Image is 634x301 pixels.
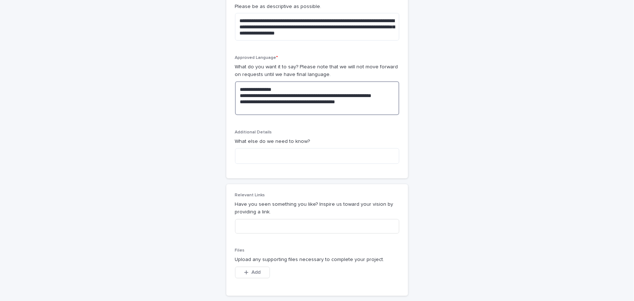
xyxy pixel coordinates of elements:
span: Additional Details [235,130,272,135]
button: Add [235,267,270,278]
span: Relevant Links [235,193,265,198]
p: Please be as descriptive as possible. [235,3,399,11]
span: Approved Language [235,56,278,60]
p: Upload any supporting files necessary to complete your project. [235,256,399,264]
span: Files [235,249,245,253]
p: What else do we need to know? [235,138,399,145]
p: Have you seen something you like? Inspire us toward your vision by providing a link. [235,201,399,216]
p: What do you want it to say? Please note that we will not move forward on requests until we have f... [235,63,399,79]
span: Add [251,270,261,275]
